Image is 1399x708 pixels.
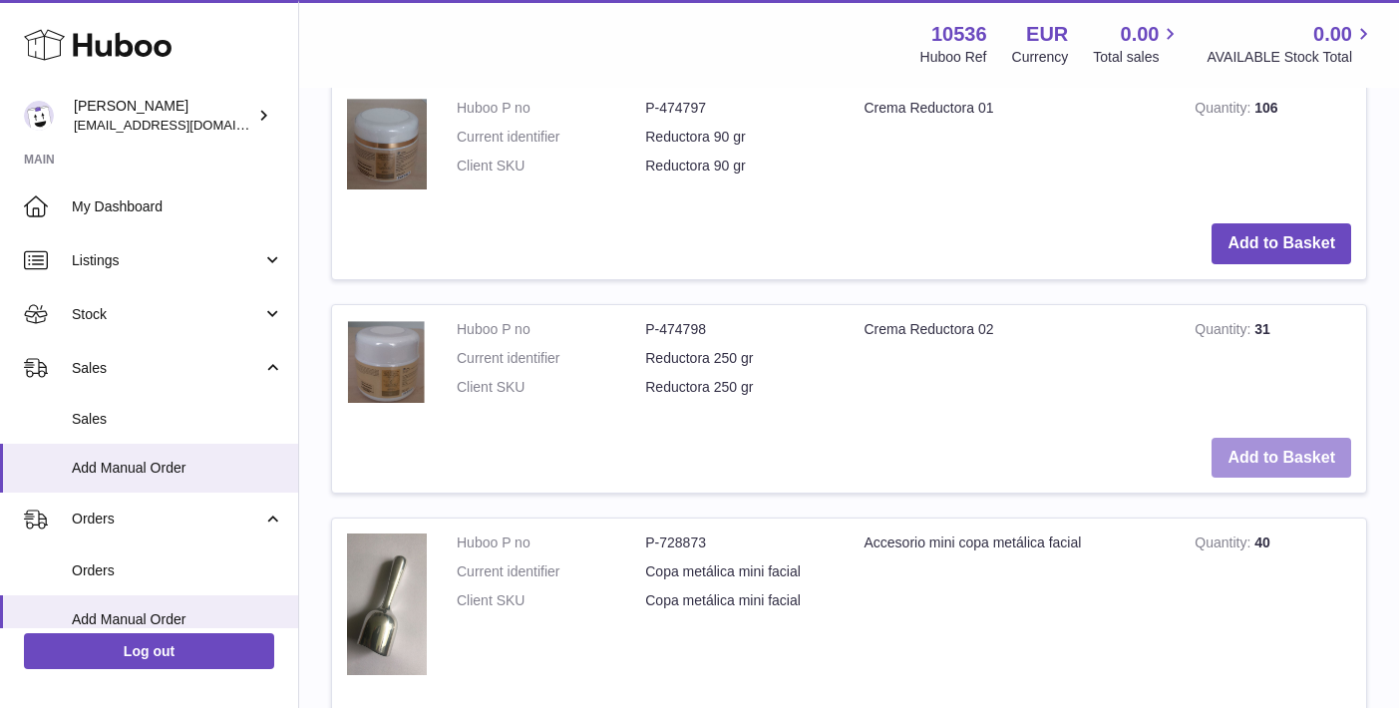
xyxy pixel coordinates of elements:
span: Orders [72,510,262,529]
strong: 10536 [931,21,987,48]
dd: P-728873 [645,533,834,552]
strong: Quantity [1195,321,1254,342]
span: AVAILABLE Stock Total [1207,48,1375,67]
td: 106 [1180,84,1366,209]
td: Crema Reductora 01 [850,84,1181,209]
a: 0.00 AVAILABLE Stock Total [1207,21,1375,67]
span: Listings [72,251,262,270]
div: Huboo Ref [920,48,987,67]
dt: Huboo P no [457,533,645,552]
dd: Reductora 90 gr [645,128,834,147]
dt: Client SKU [457,591,645,610]
dd: Copa metálica mini facial [645,591,834,610]
dd: Reductora 250 gr [645,349,834,368]
span: Sales [72,359,262,378]
dt: Client SKU [457,378,645,397]
dt: Current identifier [457,349,645,368]
dd: Reductora 90 gr [645,157,834,176]
dt: Current identifier [457,128,645,147]
dt: Huboo P no [457,99,645,118]
button: Add to Basket [1212,223,1351,264]
span: 0.00 [1121,21,1160,48]
span: Stock [72,305,262,324]
span: Add Manual Order [72,610,283,629]
strong: Quantity [1195,100,1254,121]
dd: P-474798 [645,320,834,339]
img: Crema Reductora 02 [347,320,427,402]
strong: Quantity [1195,534,1254,555]
dd: Reductora 250 gr [645,378,834,397]
div: [PERSON_NAME] [74,97,253,135]
span: Total sales [1093,48,1182,67]
span: Add Manual Order [72,459,283,478]
img: Accesorio mini copa metálica facial [347,533,427,675]
span: Orders [72,561,283,580]
dd: Copa metálica mini facial [645,562,834,581]
span: Sales [72,410,283,429]
td: Crema Reductora 02 [850,305,1181,422]
button: Add to Basket [1212,438,1351,479]
dt: Huboo P no [457,320,645,339]
a: Log out [24,633,274,669]
strong: EUR [1026,21,1068,48]
span: [EMAIL_ADDRESS][DOMAIN_NAME] [74,117,293,133]
div: Currency [1012,48,1069,67]
td: 40 [1180,519,1366,695]
td: Accesorio mini copa metálica facial [850,519,1181,695]
dt: Current identifier [457,562,645,581]
a: 0.00 Total sales [1093,21,1182,67]
dd: P-474797 [645,99,834,118]
img: Crema Reductora 01 [347,99,427,189]
td: 31 [1180,305,1366,422]
span: My Dashboard [72,197,283,216]
span: 0.00 [1313,21,1352,48]
img: riberoyepescamila@hotmail.com [24,101,54,131]
dt: Client SKU [457,157,645,176]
